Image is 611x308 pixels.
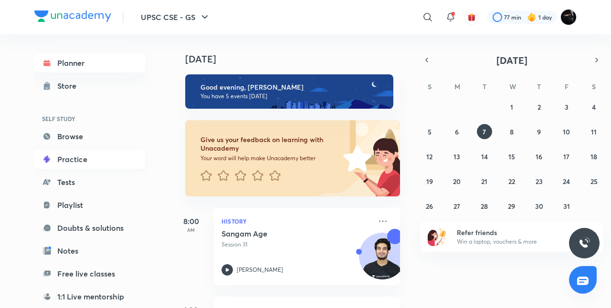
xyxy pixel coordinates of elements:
span: [DATE] [496,54,527,67]
button: October 29, 2025 [504,198,519,214]
button: October 15, 2025 [504,149,519,164]
abbr: October 1, 2025 [510,103,513,112]
abbr: October 13, 2025 [453,152,460,161]
button: October 5, 2025 [422,124,437,139]
abbr: October 14, 2025 [481,152,488,161]
a: Browse [34,127,145,146]
abbr: October 28, 2025 [481,202,488,211]
button: October 21, 2025 [477,174,492,189]
abbr: Thursday [537,82,541,91]
a: Company Logo [34,10,111,24]
button: October 3, 2025 [559,99,574,114]
abbr: October 2, 2025 [537,103,541,112]
abbr: Saturday [592,82,596,91]
button: October 26, 2025 [422,198,437,214]
abbr: October 31, 2025 [563,202,570,211]
p: Session 31 [221,240,371,249]
h6: Good evening, [PERSON_NAME] [200,83,385,92]
abbr: October 26, 2025 [426,202,433,211]
button: October 6, 2025 [449,124,464,139]
button: October 9, 2025 [531,124,547,139]
p: [PERSON_NAME] [237,266,283,274]
button: October 4, 2025 [586,99,601,114]
abbr: October 12, 2025 [426,152,432,161]
p: You have 5 events [DATE] [200,92,385,100]
abbr: October 16, 2025 [536,152,542,161]
a: Practice [34,150,145,169]
abbr: October 30, 2025 [535,202,543,211]
abbr: October 29, 2025 [508,202,515,211]
a: 1:1 Live mentorship [34,287,145,306]
abbr: Friday [565,82,569,91]
button: UPSC CSE - GS [135,8,216,27]
abbr: Sunday [428,82,432,91]
abbr: October 6, 2025 [455,127,459,136]
button: October 8, 2025 [504,124,519,139]
img: streak [527,12,537,22]
abbr: October 20, 2025 [453,177,461,186]
button: October 23, 2025 [531,174,547,189]
button: October 7, 2025 [477,124,492,139]
abbr: October 5, 2025 [428,127,432,136]
button: October 25, 2025 [586,174,601,189]
a: Notes [34,241,145,260]
button: October 28, 2025 [477,198,492,214]
button: October 27, 2025 [449,198,464,214]
button: October 1, 2025 [504,99,519,114]
button: October 10, 2025 [559,124,574,139]
button: October 19, 2025 [422,174,437,189]
button: October 30, 2025 [531,198,547,214]
p: History [221,216,371,227]
h6: SELF STUDY [34,111,145,127]
abbr: October 7, 2025 [483,127,486,136]
button: October 2, 2025 [531,99,547,114]
abbr: October 23, 2025 [536,177,543,186]
abbr: Monday [454,82,460,91]
a: Tests [34,173,145,192]
p: Your word will help make Unacademy better [200,154,340,162]
button: October 24, 2025 [559,174,574,189]
button: October 17, 2025 [559,149,574,164]
abbr: October 22, 2025 [508,177,515,186]
abbr: October 27, 2025 [453,202,460,211]
img: avatar [467,13,476,21]
img: feedback_image [311,120,400,196]
h5: 8:00 [172,216,210,227]
img: evening [185,74,393,109]
button: October 20, 2025 [449,174,464,189]
img: referral [428,227,447,246]
a: Doubts & solutions [34,218,145,237]
h4: [DATE] [185,53,410,65]
button: October 12, 2025 [422,149,437,164]
abbr: October 10, 2025 [563,127,570,136]
button: October 22, 2025 [504,174,519,189]
abbr: October 24, 2025 [563,177,570,186]
button: October 16, 2025 [531,149,547,164]
p: AM [172,227,210,233]
abbr: October 15, 2025 [508,152,515,161]
button: October 11, 2025 [586,124,601,139]
abbr: October 11, 2025 [591,127,597,136]
button: October 14, 2025 [477,149,492,164]
abbr: October 3, 2025 [565,103,569,112]
h5: Sangam Age [221,229,340,238]
a: Store [34,76,145,95]
h6: Refer friends [457,227,574,237]
a: Playlist [34,195,145,215]
a: Planner [34,53,145,72]
button: October 18, 2025 [586,149,601,164]
button: avatar [464,10,479,25]
h6: Give us your feedback on learning with Unacademy [200,135,340,153]
abbr: Wednesday [509,82,516,91]
abbr: October 18, 2025 [590,152,597,161]
button: October 13, 2025 [449,149,464,164]
abbr: October 4, 2025 [592,103,596,112]
abbr: October 19, 2025 [426,177,433,186]
abbr: October 9, 2025 [537,127,541,136]
button: [DATE] [433,53,590,67]
img: Shabnam Shah [560,9,577,25]
img: Company Logo [34,10,111,22]
abbr: October 21, 2025 [481,177,487,186]
abbr: October 8, 2025 [510,127,514,136]
abbr: October 17, 2025 [563,152,569,161]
